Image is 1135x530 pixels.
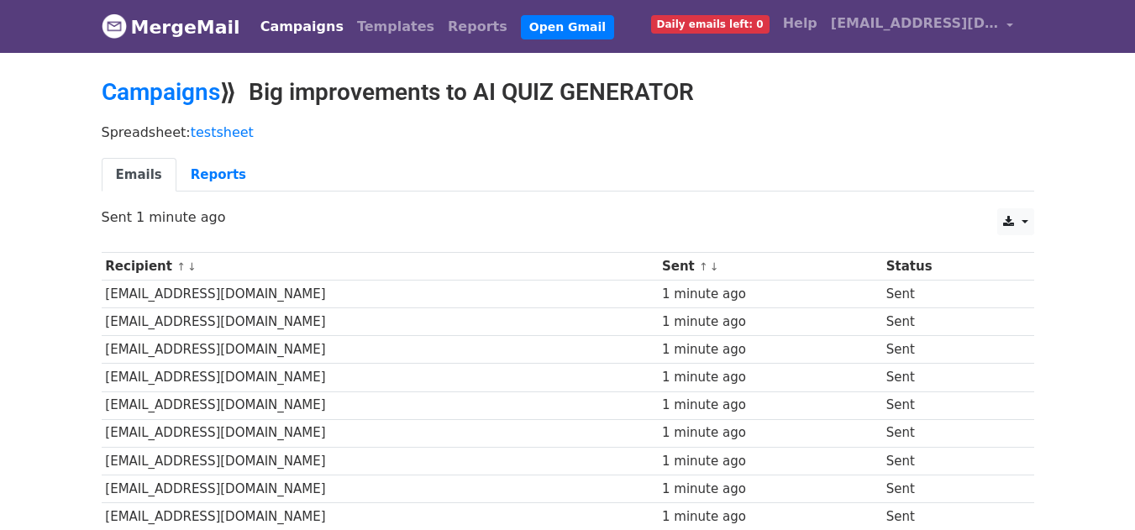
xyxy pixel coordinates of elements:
td: Sent [882,336,1014,364]
th: Status [882,253,1014,281]
td: Sent [882,364,1014,391]
div: 1 minute ago [662,452,878,471]
span: [EMAIL_ADDRESS][DOMAIN_NAME] [831,13,999,34]
td: [EMAIL_ADDRESS][DOMAIN_NAME] [102,364,659,391]
td: [EMAIL_ADDRESS][DOMAIN_NAME] [102,391,659,419]
td: Sent [882,419,1014,447]
td: Sent [882,447,1014,475]
a: Campaigns [254,10,350,44]
span: Daily emails left: 0 [651,15,770,34]
td: Sent [882,281,1014,308]
a: ↑ [699,260,708,273]
a: ↓ [187,260,197,273]
a: Campaigns [102,78,220,106]
p: Sent 1 minute ago [102,208,1034,226]
a: [EMAIL_ADDRESS][DOMAIN_NAME] [824,7,1021,46]
iframe: Chat Widget [1051,449,1135,530]
td: [EMAIL_ADDRESS][DOMAIN_NAME] [102,281,659,308]
div: 1 minute ago [662,507,878,527]
div: 1 minute ago [662,340,878,359]
td: [EMAIL_ADDRESS][DOMAIN_NAME] [102,308,659,336]
th: Recipient [102,253,659,281]
a: Help [776,7,824,40]
a: Daily emails left: 0 [644,7,776,40]
a: ↓ [710,260,719,273]
div: 1 minute ago [662,312,878,332]
td: [EMAIL_ADDRESS][DOMAIN_NAME] [102,475,659,502]
a: Emails [102,158,176,192]
p: Spreadsheet: [102,123,1034,141]
a: testsheet [191,124,254,140]
td: [EMAIL_ADDRESS][DOMAIN_NAME] [102,419,659,447]
a: ↑ [176,260,186,273]
div: 1 minute ago [662,285,878,304]
a: MergeMail [102,9,240,45]
img: MergeMail logo [102,13,127,39]
div: 1 minute ago [662,423,878,443]
div: 1 minute ago [662,368,878,387]
a: Templates [350,10,441,44]
td: Sent [882,475,1014,502]
div: 1 minute ago [662,396,878,415]
th: Sent [658,253,882,281]
a: Open Gmail [521,15,614,39]
h2: ⟫ Big improvements to AI QUIZ GENERATOR [102,78,1034,107]
td: Sent [882,502,1014,530]
td: [EMAIL_ADDRESS][DOMAIN_NAME] [102,447,659,475]
td: Sent [882,308,1014,336]
a: Reports [176,158,260,192]
td: [EMAIL_ADDRESS][DOMAIN_NAME] [102,502,659,530]
td: Sent [882,391,1014,419]
td: [EMAIL_ADDRESS][DOMAIN_NAME] [102,336,659,364]
a: Reports [441,10,514,44]
div: 1 minute ago [662,480,878,499]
